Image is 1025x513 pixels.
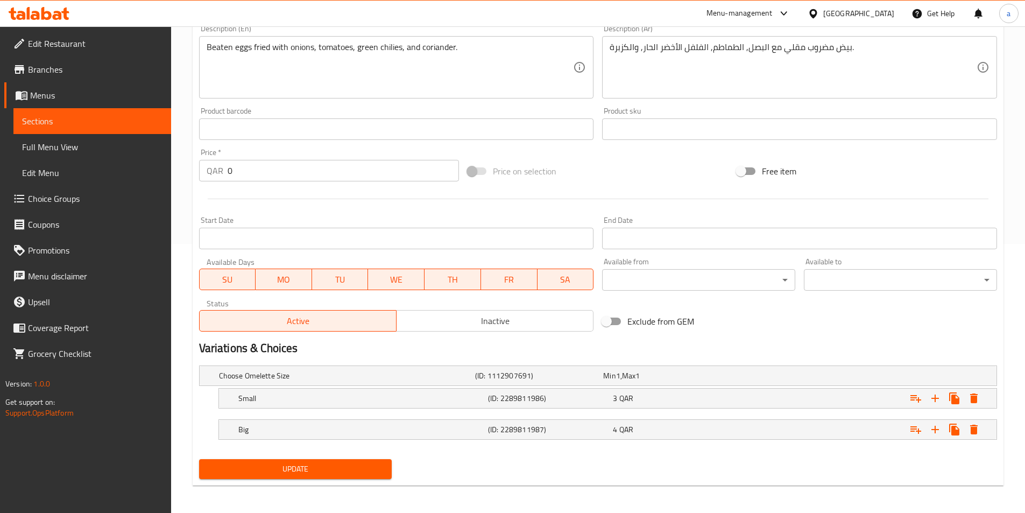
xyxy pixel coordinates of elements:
button: Add choice group [906,420,925,439]
button: Active [199,310,397,332]
h2: Variations & Choices [199,340,997,356]
a: Choice Groups [4,186,171,212]
h5: (ID: 2289811987) [488,424,609,435]
span: a [1007,8,1010,19]
button: Delete Small [964,389,984,408]
div: Menu-management [706,7,773,20]
a: Edit Restaurant [4,31,171,57]
button: TU [312,269,369,290]
span: MO [260,272,308,287]
span: Max [622,369,635,383]
span: SA [542,272,590,287]
h5: (ID: 2289811986) [488,393,609,404]
span: 4 [613,423,617,437]
div: Expand [219,389,996,408]
button: Clone new choice [945,420,964,439]
button: WE [368,269,425,290]
p: QAR [207,164,223,177]
h5: Big [238,424,484,435]
button: Clone new choice [945,389,964,408]
span: Edit Menu [22,166,162,179]
span: Grocery Checklist [28,347,162,360]
span: QAR [619,423,633,437]
span: Version: [5,377,32,391]
span: Sections [22,115,162,128]
span: Coupons [28,218,162,231]
button: SU [199,269,256,290]
span: TH [429,272,477,287]
h5: (ID: 1112907691) [475,370,599,381]
span: SU [204,272,252,287]
button: MO [256,269,312,290]
span: Branches [28,63,162,76]
span: FR [485,272,533,287]
button: Delete Big [964,420,984,439]
span: 1 [635,369,640,383]
span: Choice Groups [28,192,162,205]
a: Coverage Report [4,315,171,341]
div: , [603,370,727,381]
a: Promotions [4,237,171,263]
span: 1 [616,369,620,383]
span: Edit Restaurant [28,37,162,50]
span: 1.0.0 [33,377,50,391]
button: Add new choice [925,420,945,439]
span: Get support on: [5,395,55,409]
a: Grocery Checklist [4,341,171,367]
h5: Small [238,393,484,404]
div: ​ [804,269,997,291]
span: Active [204,313,392,329]
span: Menus [30,89,162,102]
button: Add choice group [906,389,925,408]
div: Expand [219,420,996,439]
span: Promotions [28,244,162,257]
a: Branches [4,57,171,82]
div: Expand [200,366,996,385]
span: Exclude from GEM [627,315,694,328]
span: Full Menu View [22,140,162,153]
h5: Choose Omelette Size [219,370,471,381]
span: Inactive [401,313,589,329]
button: FR [481,269,538,290]
span: Coverage Report [28,321,162,334]
button: Update [199,459,392,479]
div: ​ [602,269,795,291]
span: TU [316,272,364,287]
a: Support.OpsPlatform [5,406,74,420]
span: 3 [613,391,617,405]
textarea: Beaten eggs fried with onions, tomatoes, green chilies, and coriander. [207,42,574,93]
button: Inactive [396,310,593,332]
span: Upsell [28,296,162,308]
span: Menu disclaimer [28,270,162,283]
span: WE [372,272,420,287]
div: [GEOGRAPHIC_DATA] [823,8,894,19]
span: Min [603,369,616,383]
button: SA [538,269,594,290]
a: Menu disclaimer [4,263,171,289]
input: Please enter price [228,160,460,181]
button: TH [425,269,481,290]
span: QAR [619,391,633,405]
input: Please enter product sku [602,118,997,140]
a: Full Menu View [13,134,171,160]
a: Upsell [4,289,171,315]
a: Menus [4,82,171,108]
a: Coupons [4,212,171,237]
span: Update [208,462,384,476]
textarea: بيض مضروب مقلي مع البصل, الطماطم, الفلفل الأخضر الحار, والكزبرة. [610,42,977,93]
span: Price on selection [493,165,556,178]
input: Please enter product barcode [199,118,594,140]
a: Sections [13,108,171,134]
a: Edit Menu [13,160,171,186]
span: Free item [762,165,796,178]
button: Add new choice [925,389,945,408]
